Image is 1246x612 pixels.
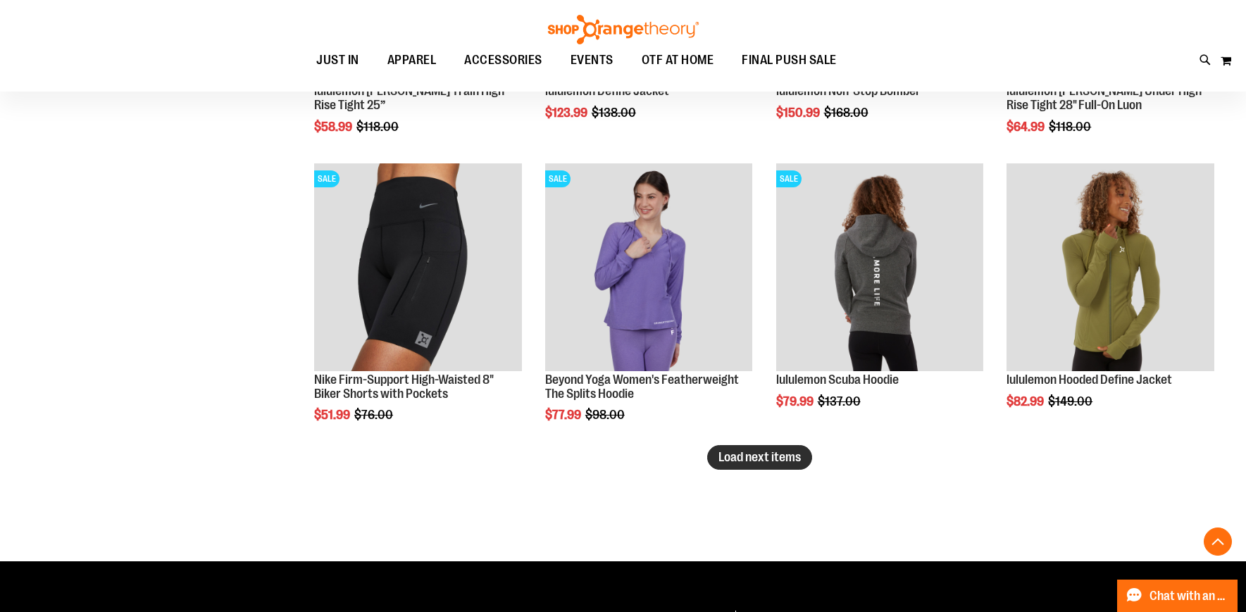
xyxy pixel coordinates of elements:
[592,106,638,120] span: $138.00
[1150,589,1229,603] span: Chat with an Expert
[314,408,352,422] span: $51.99
[776,163,984,371] img: Product image for lululemon Scuba Hoodie
[316,44,359,76] span: JUST IN
[545,170,571,187] span: SALE
[464,44,542,76] span: ACCESSORIES
[1007,84,1206,112] a: lululemon [PERSON_NAME] Under High-Rise Tight 28" Full-On Luon
[356,120,401,134] span: $118.00
[776,394,816,408] span: $79.99
[545,373,739,401] a: Beyond Yoga Women's Featherweight The Splits Hoodie
[999,156,1221,444] div: product
[1007,373,1172,387] a: lululemon Hooded Define Jacket
[818,394,863,408] span: $137.00
[314,163,522,371] img: Product image for Nike Firm-Support High-Waisted 8in Biker Shorts with Pockets
[314,163,522,373] a: Product image for Nike Firm-Support High-Waisted 8in Biker Shorts with PocketsSALE
[314,120,354,134] span: $58.99
[585,408,627,422] span: $98.00
[769,156,991,444] div: product
[1007,163,1214,373] a: Product image for lululemon Hooded Define Jacket
[1007,163,1214,371] img: Product image for lululemon Hooded Define Jacket
[545,106,590,120] span: $123.99
[776,163,984,373] a: Product image for lululemon Scuba HoodieSALE
[776,170,802,187] span: SALE
[314,84,509,112] a: lululemon [PERSON_NAME] Train High-Rise Tight 25”
[742,44,837,76] span: FINAL PUSH SALE
[776,106,822,120] span: $150.99
[776,373,899,387] a: lululemon Scuba Hoodie
[718,450,801,464] span: Load next items
[1117,580,1238,612] button: Chat with an Expert
[642,44,714,76] span: OTF AT HOME
[1204,527,1232,556] button: Back To Top
[1048,394,1095,408] span: $149.00
[571,44,613,76] span: EVENTS
[707,445,812,470] button: Load next items
[546,15,701,44] img: Shop Orangetheory
[1049,120,1093,134] span: $118.00
[538,156,760,458] div: product
[314,170,339,187] span: SALE
[545,408,583,422] span: $77.99
[1007,394,1046,408] span: $82.99
[545,163,753,371] img: Product image for Beyond Yoga Womens Featherweight The Splits Hoodie
[387,44,437,76] span: APPAREL
[545,163,753,373] a: Product image for Beyond Yoga Womens Featherweight The Splits HoodieSALE
[1007,120,1047,134] span: $64.99
[824,106,871,120] span: $168.00
[307,156,529,458] div: product
[354,408,395,422] span: $76.00
[314,373,493,401] a: Nike Firm-Support High-Waisted 8" Biker Shorts with Pockets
